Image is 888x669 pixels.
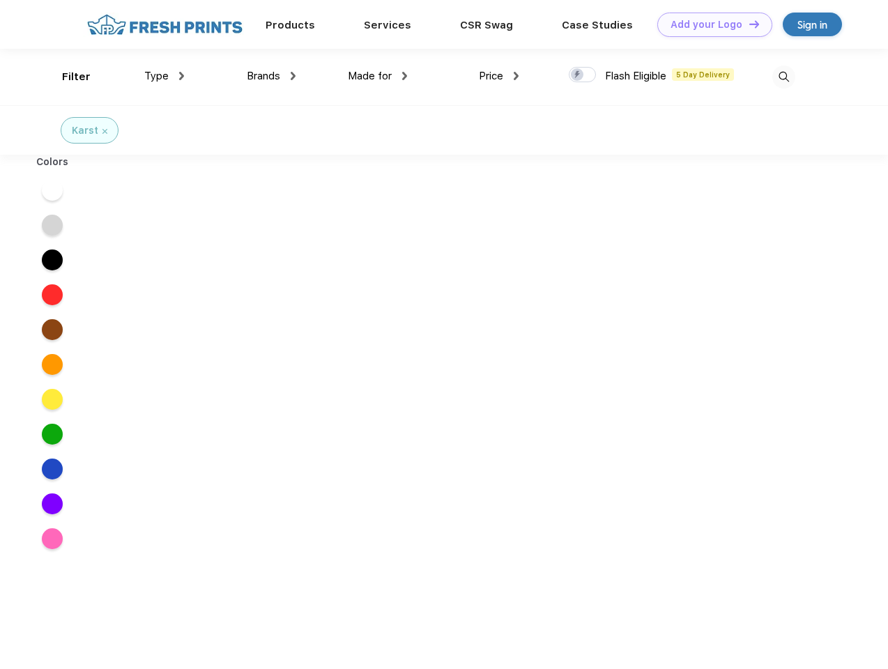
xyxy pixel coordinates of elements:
[83,13,247,37] img: fo%20logo%202.webp
[348,70,392,82] span: Made for
[749,20,759,28] img: DT
[266,19,315,31] a: Products
[402,72,407,80] img: dropdown.png
[797,17,827,33] div: Sign in
[26,155,79,169] div: Colors
[179,72,184,80] img: dropdown.png
[772,66,795,89] img: desktop_search.svg
[514,72,519,80] img: dropdown.png
[671,19,742,31] div: Add your Logo
[364,19,411,31] a: Services
[605,70,666,82] span: Flash Eligible
[72,123,98,138] div: Karst
[672,68,734,81] span: 5 Day Delivery
[460,19,513,31] a: CSR Swag
[144,70,169,82] span: Type
[291,72,296,80] img: dropdown.png
[62,69,91,85] div: Filter
[102,129,107,134] img: filter_cancel.svg
[247,70,280,82] span: Brands
[479,70,503,82] span: Price
[783,13,842,36] a: Sign in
